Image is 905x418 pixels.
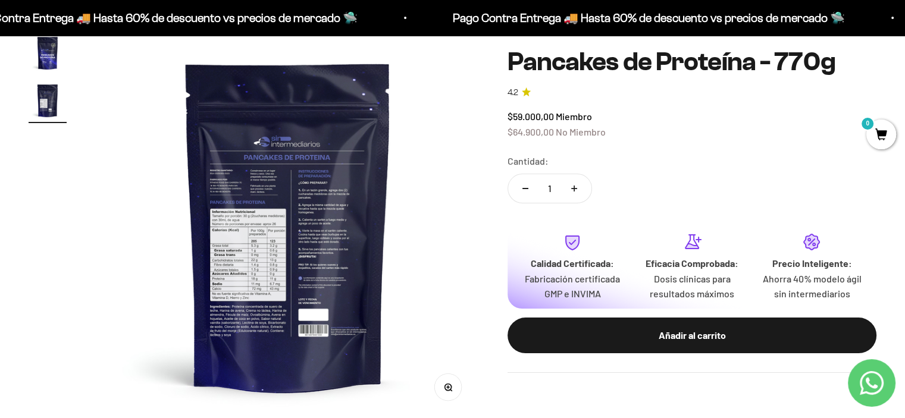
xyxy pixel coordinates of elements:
[557,174,591,203] button: Aumentar cantidad
[449,8,841,27] p: Pago Contra Entrega 🚚 Hasta 60% de descuento vs precios de mercado 🛸
[531,328,853,343] div: Añadir al carrito
[646,257,738,269] strong: Eficacia Comprobada:
[96,34,480,417] img: Pancakes de Proteína - 770g
[556,125,606,137] span: No Miembro
[508,86,876,99] a: 4.24.2 de 5.0 estrellas
[508,48,876,76] h1: Pancakes de Proteína - 770g
[508,174,543,203] button: Reducir cantidad
[531,257,614,269] strong: Calidad Certificada:
[866,129,896,142] a: 0
[556,111,592,122] span: Miembro
[508,111,554,122] span: $59.000,00
[508,86,518,99] span: 4.2
[29,81,67,120] img: Pancakes de Proteína - 770g
[29,81,67,123] button: Ir al artículo 2
[772,257,851,269] strong: Precio Inteligente:
[508,318,876,353] button: Añadir al carrito
[762,271,862,301] p: Ahorra 40% modelo ágil sin intermediarios
[508,125,554,137] span: $64.900,00
[522,271,622,301] p: Fabricación certificada GMP e INVIMA
[508,153,549,169] label: Cantidad:
[860,117,875,131] mark: 0
[29,34,67,76] button: Ir al artículo 1
[642,271,743,301] p: Dosis clínicas para resultados máximos
[29,34,67,72] img: Pancakes de Proteína - 770g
